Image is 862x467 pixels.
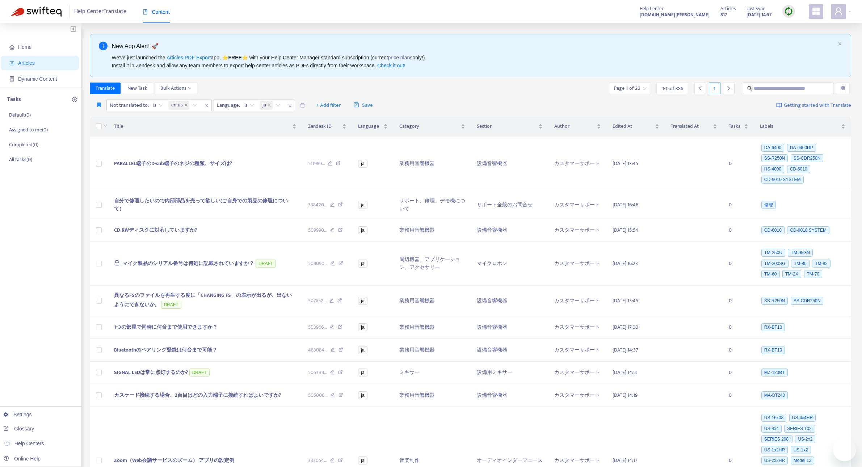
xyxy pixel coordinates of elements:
span: [DATE] 14:37 [613,346,638,354]
span: right [726,86,731,91]
span: SS-CDR250N [791,154,824,162]
a: Online Help [4,456,41,462]
span: CD-6010 [761,226,785,234]
a: Glossary [4,426,34,432]
span: 1 - 15 of 386 [662,85,683,92]
th: Zendesk ID [302,117,353,136]
td: 0 [723,242,754,286]
span: close [285,101,295,110]
span: [DATE] 13:45 [613,296,638,305]
span: plus-circle [72,97,77,102]
span: US-4x4 [761,425,782,433]
td: 0 [723,191,754,219]
span: 異なるFSのファイルを再生する度に「CHANGING FS」の表示が出るが、出ないようにできないか。 [114,291,292,309]
span: Labels [760,122,840,130]
span: account-book [9,60,14,66]
span: delete [300,103,305,108]
td: カスタマーサポート [548,242,607,286]
span: close [838,42,842,46]
td: 0 [723,384,754,407]
span: US-1x2HR [761,446,788,454]
span: SERIES 102i [784,425,815,433]
a: Settings [4,412,32,417]
td: カスタマーサポート [548,286,607,316]
button: New Task [122,83,153,94]
span: Language : [214,100,241,111]
span: close [184,103,188,108]
span: RX-BT10 [761,346,785,354]
span: CD-9010 SYSTEM [761,176,804,184]
span: カスケード接続する場合、2台目はどの入力端子に接続すればよいですか? [114,391,281,399]
td: 0 [723,286,754,316]
a: Check it out! [377,63,405,68]
span: [DATE] 16:46 [613,201,638,209]
span: Tasks [729,122,743,130]
span: 338420 ... [308,201,327,209]
span: Help Center Translate [74,5,126,18]
span: ja [358,369,367,376]
span: CD-6010 [787,165,810,173]
td: 設備音響機器 [471,384,548,407]
span: ja [358,297,367,305]
span: DA-6400 [761,144,784,152]
span: US-4x4HR [789,414,816,422]
span: Getting started with Translate [784,101,851,110]
strong: [DATE] 14:57 [747,11,771,19]
span: user [834,7,843,16]
td: 0 [723,219,754,242]
span: is [244,100,254,111]
span: MZ-123BT [761,369,788,376]
span: ja [358,201,367,209]
span: TM-2X [782,270,801,278]
td: 設備用ミキサー [471,362,548,384]
td: 業務用音響機器 [394,316,471,339]
p: Default ( 0 ) [9,111,31,119]
span: US-2x2HR [761,457,788,464]
span: SS-R250N [761,154,788,162]
span: Home [18,44,31,50]
span: TM-70 [804,270,823,278]
th: Language [352,117,394,136]
span: US-2x2 [795,435,815,443]
span: home [9,45,14,50]
td: 0 [723,362,754,384]
td: 0 [723,339,754,362]
span: ja [358,457,367,464]
div: 1 [709,83,720,94]
span: Articles [720,5,736,13]
p: All tasks ( 0 ) [9,156,32,163]
span: Bulk Actions [160,84,192,92]
a: Getting started with Translate [776,100,851,111]
button: + Add filter [311,100,346,111]
button: Translate [90,83,121,94]
span: 509990 ... [308,226,327,234]
span: SERIES 208i [761,435,792,443]
span: 503966 ... [308,323,327,331]
span: Section [477,122,537,130]
div: We've just launched the app, ⭐ ⭐️ with your Help Center Manager standard subscription (current on... [112,54,835,70]
td: 業務用音響機器 [394,219,471,242]
th: Title [108,117,302,136]
span: close [202,101,211,110]
span: Last Sync [747,5,765,13]
div: New App Alert! 🚀 [112,42,835,51]
span: TM-95GN [788,249,813,257]
span: Edited At [613,122,653,130]
span: 333054 ... [308,457,327,464]
span: PARALLEL端子のD-sub端子のネジの種類、サイズは? [114,159,232,168]
span: Model 12 [791,457,814,464]
td: サポート全般のお問合せ [471,191,548,219]
td: サポート、修理、デモ機について [394,191,471,219]
span: ja [260,101,273,110]
span: 505006 ... [308,391,328,399]
button: Bulk Actionsdown [155,83,197,94]
span: 511989 ... [308,160,325,168]
span: ja [262,101,266,110]
span: close [268,103,271,108]
td: 周辺機器、アプリケーション、アクセサリー [394,242,471,286]
span: SS-CDR250N [791,297,824,305]
span: ja [358,226,367,234]
td: マイクロホン [471,242,548,286]
span: save [354,102,359,108]
td: カスタマーサポート [548,219,607,242]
